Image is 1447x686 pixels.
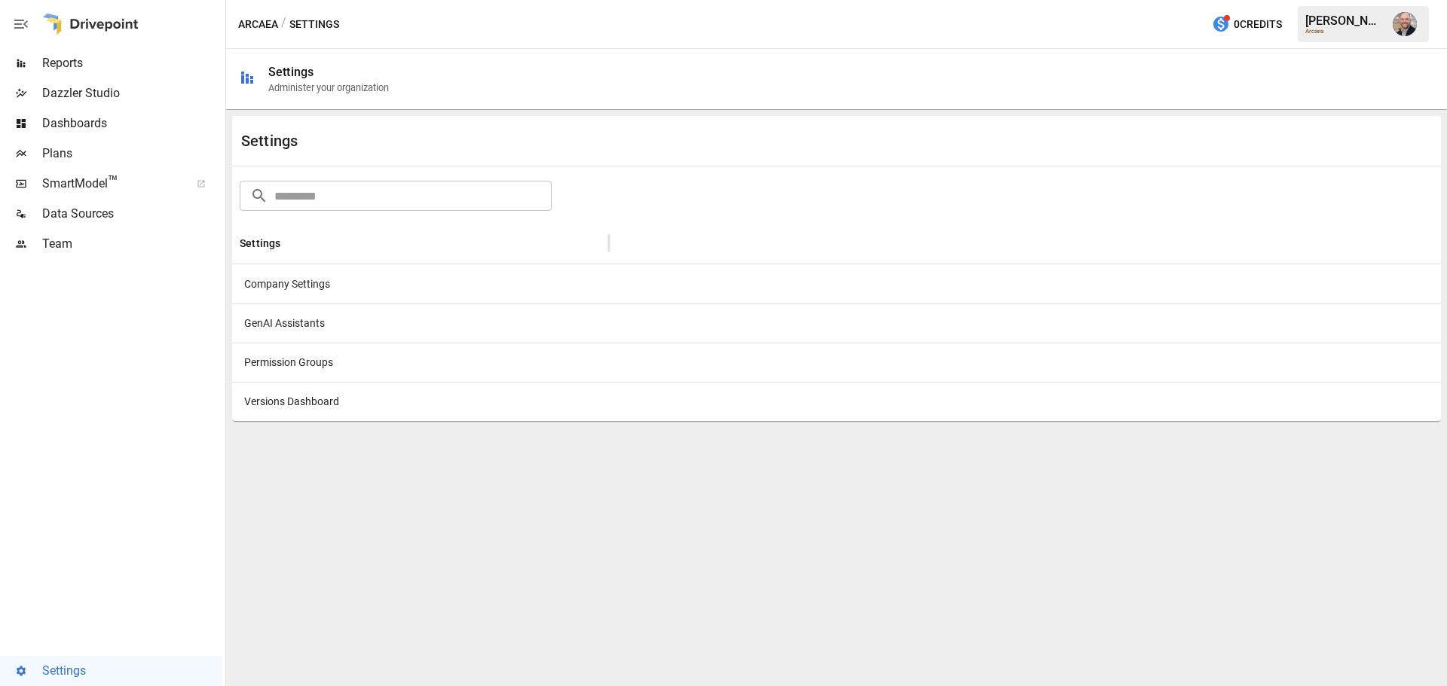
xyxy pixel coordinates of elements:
span: SmartModel [42,175,180,193]
div: Settings [268,65,314,79]
button: Arcaea [238,15,278,34]
img: Dustin Jacobson [1393,12,1417,36]
div: GenAI Assistants [232,303,609,343]
div: Arcaea [1305,28,1384,35]
span: Dazzler Studio [42,84,222,102]
div: / [281,15,286,34]
span: Team [42,235,222,253]
span: Data Sources [42,205,222,223]
button: Sort [282,233,303,254]
button: 0Credits [1206,11,1288,38]
span: ™ [108,172,118,191]
div: Settings [241,132,837,150]
span: Settings [42,662,222,680]
div: [PERSON_NAME] [1305,14,1384,28]
div: Versions Dashboard [232,382,609,421]
span: Plans [42,145,222,163]
div: Permission Groups [232,343,609,382]
div: Administer your organization [268,82,389,93]
span: Reports [42,54,222,72]
button: Dustin Jacobson [1384,3,1426,45]
span: Dashboards [42,114,222,133]
span: 0 Credits [1234,15,1282,34]
div: Settings [240,237,280,249]
div: Company Settings [232,264,609,303]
